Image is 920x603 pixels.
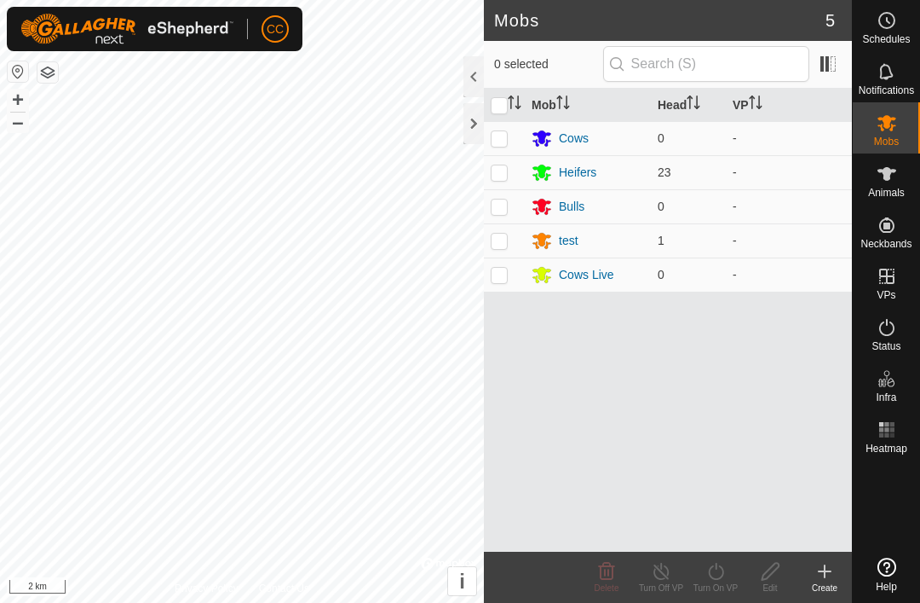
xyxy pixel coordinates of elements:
[494,55,603,73] span: 0 selected
[658,234,664,247] span: 1
[749,98,762,112] p-sorticon: Activate to sort
[658,165,671,179] span: 23
[797,582,852,594] div: Create
[853,551,920,599] a: Help
[559,266,614,284] div: Cows Live
[726,189,852,223] td: -
[859,85,914,96] span: Notifications
[871,341,900,351] span: Status
[658,131,664,145] span: 0
[459,570,465,593] span: i
[726,258,852,292] td: -
[448,567,476,595] button: i
[726,155,852,189] td: -
[559,130,589,148] div: Cows
[508,98,521,112] p-sorticon: Activate to sort
[687,98,700,112] p-sorticon: Activate to sort
[559,198,584,216] div: Bulls
[865,444,907,454] span: Heatmap
[868,188,905,198] span: Animals
[726,223,852,258] td: -
[877,290,895,300] span: VPs
[743,582,797,594] div: Edit
[267,20,284,38] span: CC
[862,34,910,44] span: Schedules
[603,46,809,82] input: Search (S)
[688,582,743,594] div: Turn On VP
[37,62,58,83] button: Map Layers
[860,239,911,249] span: Neckbands
[259,581,309,596] a: Contact Us
[559,232,578,250] div: test
[726,121,852,155] td: -
[556,98,570,112] p-sorticon: Activate to sort
[494,10,825,31] h2: Mobs
[175,581,239,596] a: Privacy Policy
[634,582,688,594] div: Turn Off VP
[525,89,651,122] th: Mob
[20,14,233,44] img: Gallagher Logo
[658,268,664,281] span: 0
[595,583,619,593] span: Delete
[876,582,897,592] span: Help
[658,200,664,213] span: 0
[8,112,28,132] button: –
[825,8,835,33] span: 5
[726,89,852,122] th: VP
[559,164,596,182] div: Heifers
[8,61,28,82] button: Reset Map
[8,90,28,110] button: +
[874,136,899,147] span: Mobs
[876,392,896,403] span: Infra
[651,89,726,122] th: Head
